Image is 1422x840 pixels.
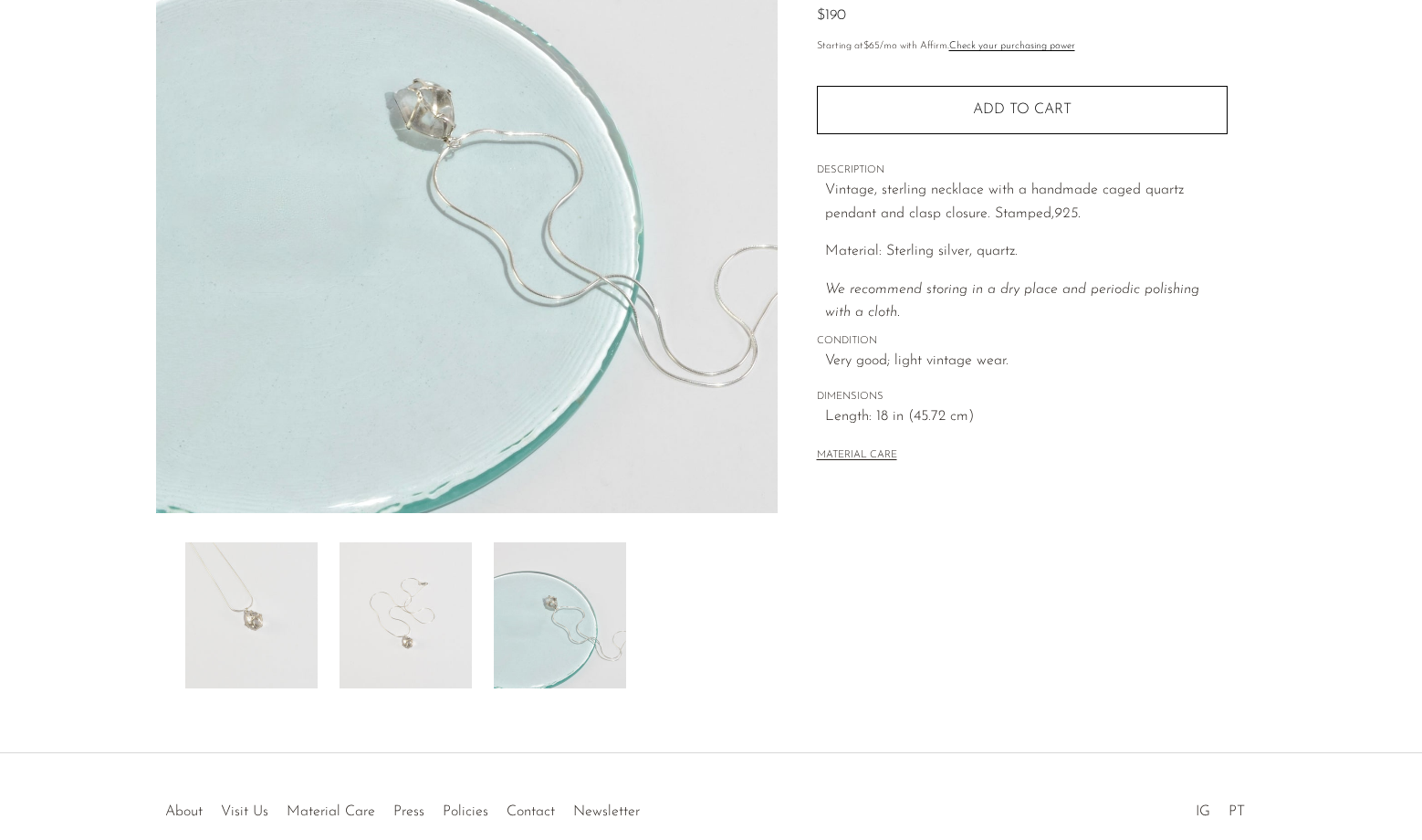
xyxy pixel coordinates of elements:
[393,804,424,819] a: Press
[825,179,1228,226] p: Vintage, sterling necklace with a handmade caged quartz pendant and clasp closure. Stamped,
[1054,206,1081,221] em: 925.
[817,38,1228,55] p: Starting at /mo with Affirm.
[817,8,846,23] span: $190
[817,389,1228,405] span: DIMENSIONS
[1187,790,1254,824] ul: Social Medias
[817,163,1228,179] span: DESCRIPTION
[863,41,880,51] span: $65
[156,790,649,824] ul: Quick links
[340,542,472,688] img: Caged Quartz Pendant Necklace
[825,282,1199,320] i: We recommend storing in a dry place and periodic polishing with a cloth.
[825,405,1228,429] span: Length: 18 in (45.72 cm)
[825,350,1228,373] span: Very good; light vintage wear.
[825,240,1228,264] p: Material: Sterling silver, quartz.
[1229,804,1245,819] a: PT
[185,542,318,688] img: Caged Quartz Pendant Necklace
[494,542,626,688] img: Caged Quartz Pendant Necklace
[817,333,1228,350] span: CONDITION
[165,804,203,819] a: About
[973,101,1072,119] span: Add to cart
[221,804,268,819] a: Visit Us
[1196,804,1210,819] a: IG
[817,449,897,463] button: MATERIAL CARE
[817,86,1228,133] button: Add to cart
[287,804,375,819] a: Material Care
[949,41,1075,51] a: Check your purchasing power - Learn more about Affirm Financing (opens in modal)
[507,804,555,819] a: Contact
[443,804,488,819] a: Policies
